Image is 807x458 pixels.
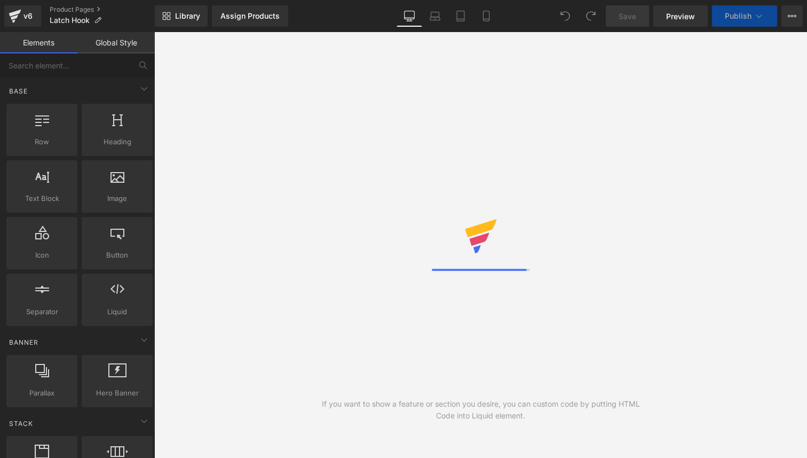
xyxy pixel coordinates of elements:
span: Liquid [85,306,149,317]
span: Heading [85,136,149,148]
span: Hero Banner [85,387,149,399]
a: Laptop [422,5,448,27]
a: Desktop [397,5,422,27]
a: Preview [653,5,708,27]
button: Publish [712,5,777,27]
span: Latch Hook [50,16,90,25]
button: More [781,5,803,27]
div: If you want to show a feature or section you desire, you can custom code by putting HTML Code int... [318,398,644,422]
span: Parallax [10,387,74,399]
div: v6 [21,9,35,23]
a: v6 [4,5,41,27]
button: Redo [580,5,602,27]
span: Separator [10,306,74,317]
span: Row [10,136,74,148]
span: Base [8,86,29,96]
span: Save [619,11,636,22]
div: Assign Products [220,12,280,20]
a: Mobile [473,5,499,27]
span: Preview [666,11,695,22]
span: Image [85,193,149,204]
span: Icon [10,250,74,261]
span: Library [175,11,200,21]
span: Publish [725,12,751,20]
span: Text Block [10,193,74,204]
span: Button [85,250,149,261]
span: Banner [8,337,39,347]
a: Product Pages [50,5,155,14]
a: Global Style [77,32,155,53]
a: Tablet [448,5,473,27]
a: New Library [155,5,208,27]
button: Undo [555,5,576,27]
span: Stack [8,418,34,429]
